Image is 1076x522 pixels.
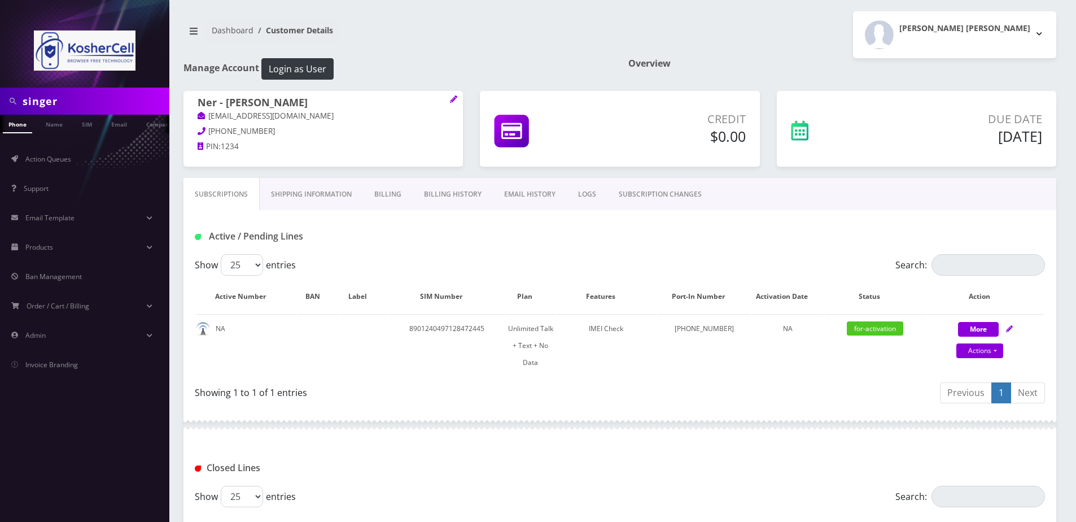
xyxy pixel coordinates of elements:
[24,184,49,193] span: Support
[195,381,611,399] div: Showing 1 to 1 of 1 entries
[606,128,745,145] h5: $0.00
[880,128,1042,145] h5: [DATE]
[25,154,71,164] span: Action Queues
[606,111,745,128] p: Credit
[25,330,46,340] span: Admin
[895,254,1045,276] label: Search:
[25,242,53,252] span: Products
[183,58,611,80] h1: Manage Account
[195,254,296,276] label: Show entries
[106,115,133,132] a: Email
[253,24,333,36] li: Customer Details
[658,314,750,377] td: [PHONE_NUMBER]
[40,115,68,132] a: Name
[298,280,339,313] th: BAN: activate to sort column ascending
[196,280,296,313] th: Active Number: activate to sort column ascending
[880,111,1042,128] p: Due Date
[221,254,263,276] select: Showentries
[363,178,413,211] a: Billing
[183,19,611,51] nav: breadcrumb
[1011,382,1045,403] a: Next
[899,24,1030,33] h2: [PERSON_NAME] [PERSON_NAME]
[221,141,239,151] span: 1234
[506,280,555,313] th: Plan: activate to sort column ascending
[853,11,1056,58] button: [PERSON_NAME] [PERSON_NAME]
[208,126,275,136] span: [PHONE_NUMBER]
[27,301,89,311] span: Order / Cart / Billing
[25,360,78,369] span: Invoice Branding
[76,115,98,132] a: SIM
[628,58,1056,69] h1: Overview
[212,25,253,36] a: Dashboard
[783,324,793,333] span: NA
[25,272,82,281] span: Ban Management
[607,178,713,211] a: SUBSCRIPTION CHANGES
[3,115,32,133] a: Phone
[183,178,260,211] a: Subscriptions
[23,90,167,112] input: Search in Company
[895,486,1045,507] label: Search:
[388,314,505,377] td: 8901240497128472445
[931,254,1045,276] input: Search:
[958,322,999,337] button: More
[195,463,467,473] h1: Closed Lines
[847,321,903,336] span: for-activation
[221,486,263,507] select: Showentries
[260,178,363,211] a: Shipping Information
[196,314,296,377] td: NA
[198,111,334,122] a: [EMAIL_ADDRESS][DOMAIN_NAME]
[195,234,201,240] img: Active / Pending Lines
[567,178,607,211] a: LOGS
[25,213,75,223] span: Email Template
[556,280,657,313] th: Features: activate to sort column ascending
[751,280,824,313] th: Activation Date: activate to sort column ascending
[825,280,925,313] th: Status: activate to sort column ascending
[940,382,992,403] a: Previous
[196,322,210,336] img: default.png
[261,58,334,80] button: Login as User
[926,280,1044,313] th: Action: activate to sort column ascending
[34,31,135,71] img: KosherCell
[413,178,493,211] a: Billing History
[506,314,555,377] td: Unlimited Talk + Text + No Data
[556,320,657,337] div: IMEI Check
[931,486,1045,507] input: Search:
[198,141,221,153] a: PIN:
[195,231,467,242] h1: Active / Pending Lines
[195,466,201,472] img: Closed Lines
[658,280,750,313] th: Port-In Number: activate to sort column ascending
[340,280,387,313] th: Label: activate to sort column ascending
[259,62,334,74] a: Login as User
[388,280,505,313] th: SIM Number: activate to sort column ascending
[198,97,449,110] h1: Ner - [PERSON_NAME]
[141,115,178,132] a: Company
[991,382,1011,403] a: 1
[956,343,1003,358] a: Actions
[195,486,296,507] label: Show entries
[493,178,567,211] a: EMAIL HISTORY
